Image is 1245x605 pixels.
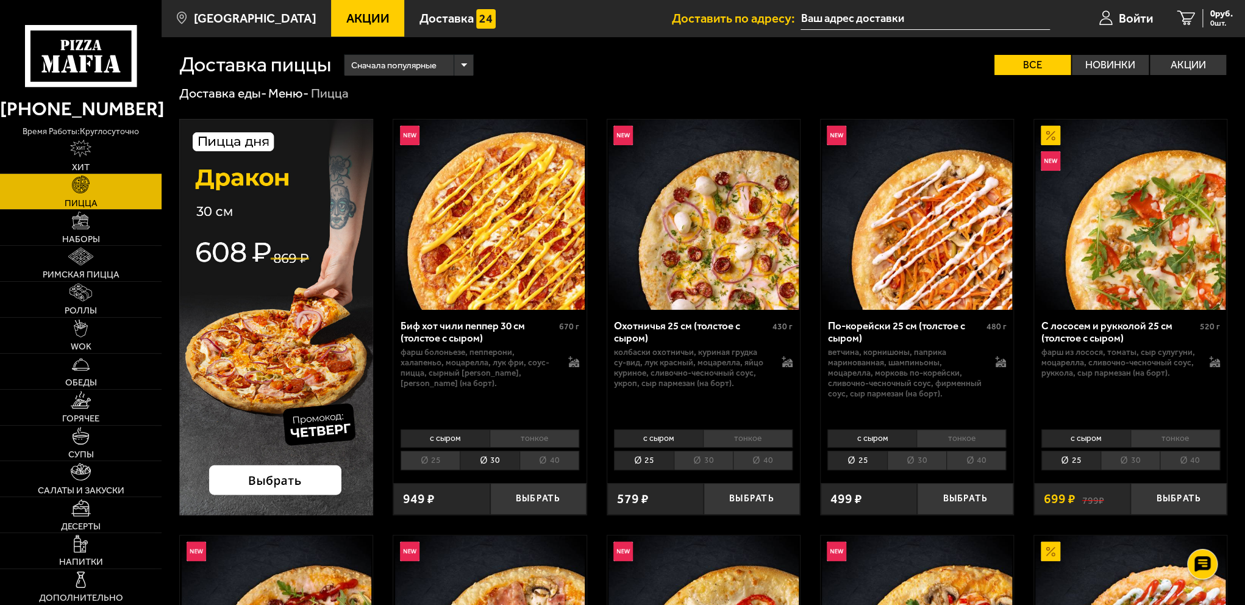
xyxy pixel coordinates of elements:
img: Новинка [827,126,846,145]
img: По-корейски 25 см (толстое с сыром) [822,120,1012,310]
span: Супы [68,450,94,459]
a: Меню- [268,85,309,101]
img: Новинка [400,542,419,561]
li: с сыром [614,429,703,448]
span: 480 г [986,321,1006,332]
span: WOK [71,342,91,351]
span: 670 г [559,321,579,332]
img: Новинка [400,126,419,145]
input: Ваш адрес доставки [801,7,1049,30]
img: Новинка [613,126,633,145]
span: Напитки [59,557,103,567]
div: Пицца [311,85,349,102]
img: Новинка [187,542,206,561]
div: Биф хот чили пеппер 30 см (толстое с сыром) [401,320,556,345]
li: 25 [827,451,886,470]
a: НовинкаОхотничья 25 см (толстое с сыром) [607,120,800,310]
span: Римская пицца [43,270,120,279]
span: 949 ₽ [403,492,435,505]
li: с сыром [401,429,490,448]
span: Горячее [62,414,99,423]
li: 30 [674,451,733,470]
span: Салаты и закуски [38,486,124,495]
span: Хит [72,163,90,172]
li: 40 [519,451,579,470]
span: 579 ₽ [616,492,648,505]
li: тонкое [703,429,793,448]
img: Биф хот чили пеппер 30 см (толстое с сыром) [395,120,585,310]
li: 30 [1101,451,1160,470]
a: НовинкаПо-корейски 25 см (толстое с сыром) [821,120,1013,310]
div: Охотничья 25 см (толстое с сыром) [614,320,769,345]
span: Пицца [65,199,98,208]
p: ветчина, корнишоны, паприка маринованная, шампиньоны, моцарелла, морковь по-корейски, сливочно-че... [827,347,982,399]
div: По-корейски 25 см (толстое с сыром) [827,320,983,345]
span: [GEOGRAPHIC_DATA] [194,12,316,24]
h1: Доставка пиццы [179,54,331,75]
li: 30 [460,451,519,470]
span: Доставить по адресу: [671,12,801,24]
img: Охотничья 25 см (толстое с сыром) [608,120,799,310]
li: 40 [733,451,793,470]
li: 40 [946,451,1006,470]
span: Войти [1119,12,1153,24]
s: 799 ₽ [1082,492,1104,505]
span: Доставка [419,12,474,24]
span: Роллы [65,306,97,315]
img: Новинка [613,542,633,561]
p: фарш болоньезе, пепперони, халапеньо, моцарелла, лук фри, соус-пицца, сырный [PERSON_NAME], [PERS... [401,347,555,388]
span: Наборы [62,235,100,244]
img: Акционный [1041,542,1060,561]
img: Новинка [827,542,846,561]
li: с сыром [827,429,916,448]
span: 0 руб. [1210,9,1233,18]
span: 699 ₽ [1044,492,1076,505]
img: С лососем и рукколой 25 см (толстое с сыром) [1035,120,1225,310]
img: 15daf4d41897b9f0e9f617042186c801.svg [476,9,496,29]
label: Все [994,55,1071,75]
img: Новинка [1041,151,1060,171]
label: Акции [1150,55,1226,75]
span: 499 ₽ [830,492,862,505]
div: С лососем и рукколой 25 см (толстое с сыром) [1041,320,1197,345]
span: 430 г [772,321,793,332]
p: фарш из лосося, томаты, сыр сулугуни, моцарелла, сливочно-чесночный соус, руккола, сыр пармезан (... [1041,347,1196,378]
a: НовинкаБиф хот чили пеппер 30 см (толстое с сыром) [393,120,586,310]
button: Выбрать [917,483,1013,515]
button: Выбрать [490,483,587,515]
li: 25 [401,451,460,470]
label: Новинки [1072,55,1148,75]
span: 0 шт. [1210,20,1233,27]
span: Акции [346,12,390,24]
a: Доставка еды- [179,85,266,101]
li: с сыром [1041,429,1130,448]
li: 30 [887,451,946,470]
p: колбаски охотничьи, куриная грудка су-вид, лук красный, моцарелла, яйцо куриное, сливочно-чесночн... [614,347,769,388]
li: 25 [1041,451,1101,470]
span: Обеды [65,378,97,387]
li: тонкое [490,429,579,448]
span: 520 г [1200,321,1220,332]
li: тонкое [916,429,1006,448]
button: Выбрать [704,483,800,515]
li: тонкое [1130,429,1220,448]
span: Десерты [61,522,101,531]
span: Сначала популярные [351,53,437,77]
li: 25 [614,451,673,470]
a: АкционныйНовинкаС лососем и рукколой 25 см (толстое с сыром) [1034,120,1227,310]
span: Дополнительно [39,593,123,603]
img: Акционный [1041,126,1060,145]
button: Выбрать [1130,483,1227,515]
li: 40 [1160,451,1219,470]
